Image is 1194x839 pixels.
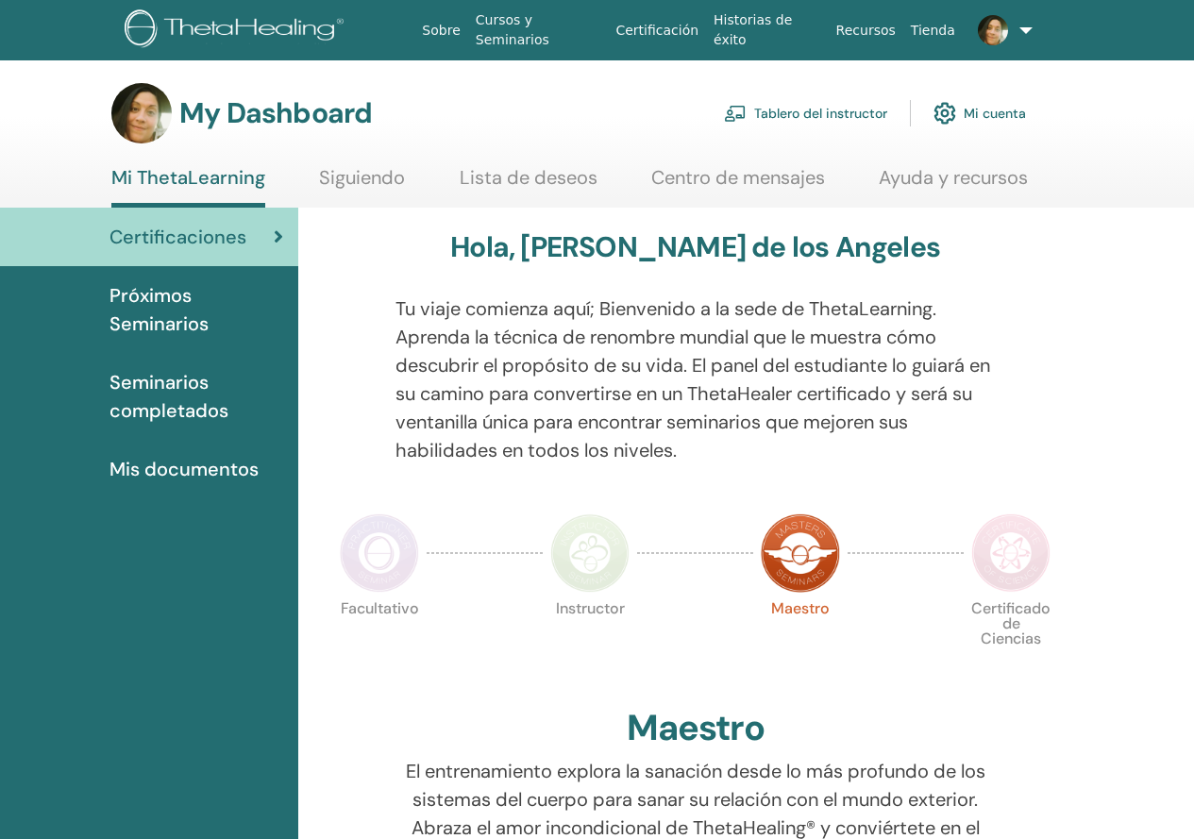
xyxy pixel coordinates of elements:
[319,166,405,203] a: Siguiendo
[125,9,350,52] img: logo.png
[651,166,825,203] a: Centro de mensajes
[109,368,283,425] span: Seminarios completados
[179,96,372,130] h3: My Dashboard
[706,3,829,58] a: Historias de éxito
[460,166,597,203] a: Lista de deseos
[933,97,956,129] img: cog.svg
[608,13,706,48] a: Certificación
[111,166,265,208] a: Mi ThetaLearning
[395,294,996,464] p: Tu viaje comienza aquí; Bienvenido a la sede de ThetaLearning. Aprenda la técnica de renombre mun...
[978,15,1008,45] img: default.jpg
[414,13,467,48] a: Sobre
[550,601,630,680] p: Instructor
[627,707,765,750] h2: Maestro
[971,601,1051,680] p: Certificado de Ciencias
[933,92,1026,134] a: Mi cuenta
[724,105,747,122] img: chalkboard-teacher.svg
[109,223,246,251] span: Certificaciones
[109,455,259,483] span: Mis documentos
[879,166,1028,203] a: Ayuda y recursos
[829,13,903,48] a: Recursos
[340,601,419,680] p: Facultativo
[111,83,172,143] img: default.jpg
[468,3,609,58] a: Cursos y Seminarios
[109,281,283,338] span: Próximos Seminarios
[761,513,840,593] img: Master
[340,513,419,593] img: Practitioner
[903,13,963,48] a: Tienda
[450,230,940,264] h3: Hola, [PERSON_NAME] de los Angeles
[724,92,887,134] a: Tablero del instructor
[971,513,1051,593] img: Certificate of Science
[761,601,840,680] p: Maestro
[550,513,630,593] img: Instructor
